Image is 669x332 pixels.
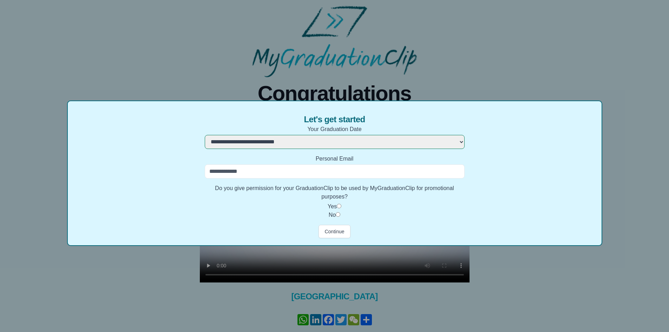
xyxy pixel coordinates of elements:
label: No [329,212,336,218]
button: Continue [319,225,350,238]
label: Do you give permission for your GraduationClip to be used by MyGraduationClip for promotional pur... [205,184,465,201]
span: Let's get started [304,114,365,125]
label: Personal Email [205,155,465,163]
label: Your Graduation Date [205,125,465,134]
label: Yes [328,203,337,209]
